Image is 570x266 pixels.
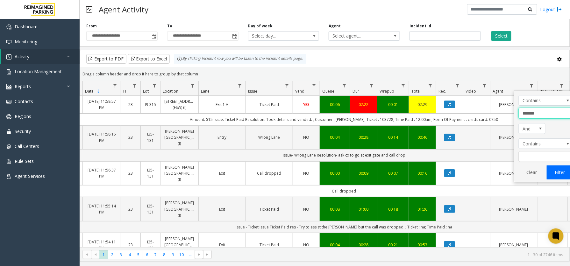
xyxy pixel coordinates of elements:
a: 23 [125,134,137,140]
img: 'icon' [6,174,11,179]
a: [DATE] 11:56:37 PM [87,167,117,179]
a: Vend Filter Menu [310,81,318,90]
img: 'icon' [6,54,11,59]
span: Contacts [15,98,33,104]
a: Ticket Paid [250,101,289,108]
a: 00:21 [381,242,405,248]
button: Export to PDF [86,54,126,64]
a: 00:06 [324,101,346,108]
a: 00:09 [354,170,373,176]
span: Location Management [15,68,62,74]
label: Incident Id [410,23,431,29]
a: [PERSON_NAME][GEOGRAPHIC_DATA] (I) [164,200,195,218]
a: Exit [203,242,242,248]
span: NO [303,206,310,212]
span: [PERSON_NAME] [540,88,569,94]
a: [DATE] 11:58:57 PM [87,98,117,110]
span: Go to the next page [196,252,202,257]
img: 'icon' [6,69,11,74]
a: [PERSON_NAME][GEOGRAPHIC_DATA] (I) [164,128,195,147]
span: Agent Filter Logic [519,123,545,134]
span: Date [85,88,94,94]
span: Security [15,128,31,134]
img: infoIcon.svg [177,56,182,61]
div: 00:16 [413,170,432,176]
div: 00:00 [324,170,346,176]
div: By clicking Incident row you will be taken to the incident details page. [174,54,306,64]
a: Exit [203,206,242,212]
span: Toggle popup [231,31,238,40]
a: Queue Filter Menu [340,81,349,90]
span: Issue [248,88,257,94]
span: Page 5 [134,250,143,259]
a: [PERSON_NAME] [494,101,533,108]
a: I9-315 [145,101,156,108]
span: Contains [519,139,562,149]
a: 23 [125,242,137,248]
span: Contains [519,95,562,106]
div: 00:04 [324,242,346,248]
a: 00:08 [324,206,346,212]
a: 01:26 [413,206,432,212]
a: Agent Filter Menu [527,81,536,90]
span: Lot [143,88,149,94]
a: [PERSON_NAME] [494,170,533,176]
img: pageIcon [86,2,92,17]
a: Date Filter Menu [111,81,119,90]
a: 23 [125,101,137,108]
a: 02:22 [354,101,373,108]
span: Page 11 [186,250,195,259]
img: 'icon' [6,159,11,164]
a: YES [297,101,316,108]
a: Total Filter Menu [426,81,435,90]
a: Issue Filter Menu [283,81,291,90]
span: Page 9 [168,250,177,259]
a: 00:07 [381,170,405,176]
span: Page 7 [151,250,160,259]
div: 02:29 [413,101,432,108]
a: I25-131 [145,167,156,179]
span: Rule Sets [15,158,34,164]
span: Queue [322,88,334,94]
a: I25-131 [145,239,156,251]
label: Agent [329,23,341,29]
span: Video [466,88,476,94]
span: Select agent... [329,31,385,40]
a: Exit 1 A [203,101,242,108]
div: 00:01 [381,101,405,108]
a: Wrapup Filter Menu [399,81,408,90]
h3: Agent Activity [96,2,152,17]
span: Agent Services [15,173,45,179]
a: [STREET_ADDRESS] (FSW) (I) [164,98,195,110]
a: Ticket Paid [250,242,289,248]
a: Rec. Filter Menu [453,81,462,90]
span: Page 6 [143,250,151,259]
img: 'icon' [6,24,11,30]
div: Data table [80,81,570,247]
span: Go to the next page [195,250,203,259]
div: 00:18 [381,206,405,212]
label: Day of week [248,23,273,29]
span: Dur [353,88,359,94]
img: 'icon' [6,39,11,45]
a: 00:28 [354,134,373,140]
span: Call Centers [15,143,39,149]
div: 00:46 [413,134,432,140]
span: And [519,123,540,134]
span: NO [303,242,310,248]
a: 23 [125,170,137,176]
a: 00:53 [413,242,432,248]
a: NO [297,170,316,176]
img: logout [557,6,562,13]
img: 'icon' [6,129,11,134]
span: YES [303,102,310,107]
span: Dashboard [15,24,38,30]
span: Page 1 [99,250,108,259]
a: [DATE] 11:54:11 PM [87,239,117,251]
